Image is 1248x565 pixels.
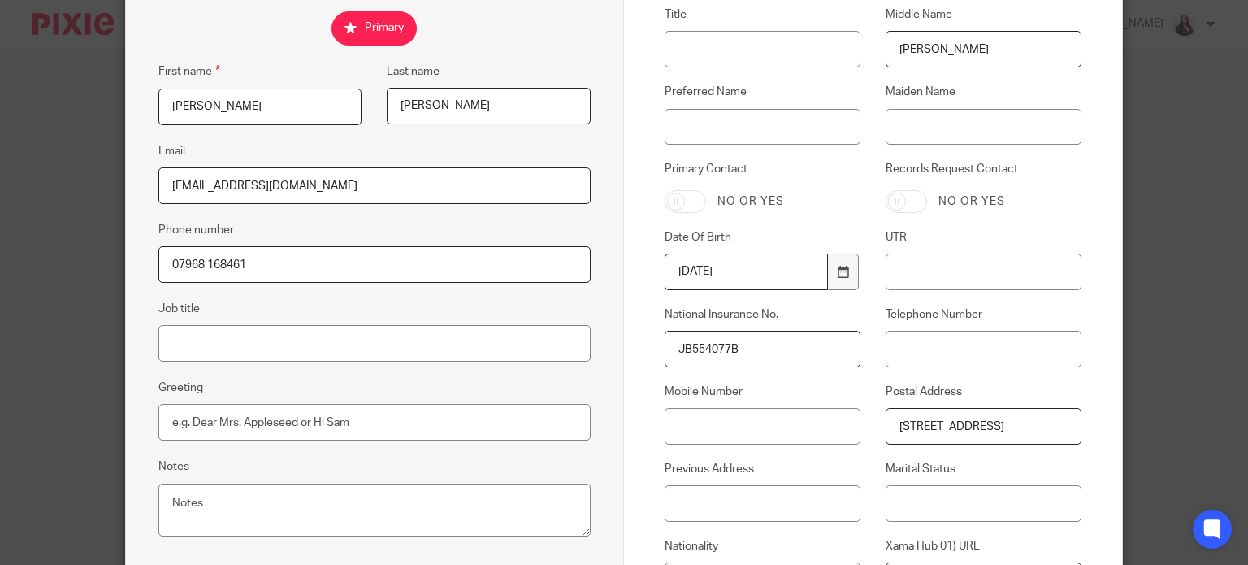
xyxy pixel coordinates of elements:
label: National Insurance No. [665,306,860,323]
label: Middle Name [886,7,1081,23]
label: Email [158,143,185,159]
label: Date Of Birth [665,229,860,246]
label: Postal Address [886,384,1081,400]
label: First name [158,62,220,80]
label: Xama Hub 01) URL [886,538,1081,554]
label: Maiden Name [886,84,1081,100]
label: Telephone Number [886,306,1081,323]
label: Mobile Number [665,384,860,400]
label: Marital Status [886,461,1081,477]
label: UTR [886,229,1081,246]
label: Notes [158,459,189,475]
input: YYYY-MM-DD [665,254,828,290]
label: Title [665,7,860,23]
label: No or yes [717,193,784,210]
label: Records Request Contact [886,161,1081,177]
label: Nationality [665,538,860,554]
label: No or yes [938,193,1005,210]
label: Primary Contact [665,161,860,177]
label: Job title [158,301,200,317]
label: Preferred Name [665,84,860,100]
label: Phone number [158,222,234,238]
input: e.g. Dear Mrs. Appleseed or Hi Sam [158,404,591,441]
label: Greeting [158,380,203,396]
label: Last name [387,63,440,80]
label: Previous Address [665,461,860,477]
